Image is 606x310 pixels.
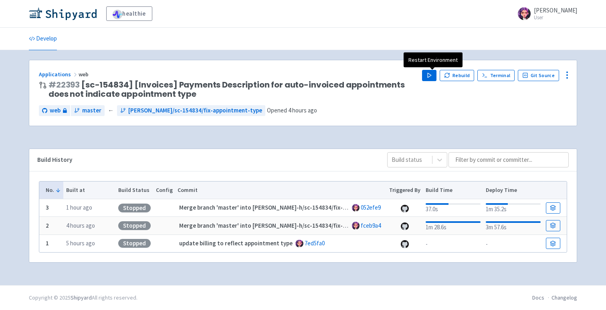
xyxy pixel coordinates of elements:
a: healthie [106,6,152,21]
th: Built at [63,182,115,199]
b: 2 [46,222,49,229]
th: Build Time [423,182,483,199]
div: 3m 57.6s [486,220,541,232]
th: Triggered By [387,182,423,199]
a: 052efe9 [361,204,381,211]
a: Build Details [546,220,560,231]
b: 1 [46,239,49,247]
div: Stopped [118,221,151,230]
div: Copyright © 2025 All rights reserved. [29,294,137,302]
strong: update billing to reflect appointment type [179,239,293,247]
img: Shipyard logo [29,7,97,20]
b: 3 [46,204,49,211]
span: [PERSON_NAME]/sc-154834/fix-appointment-type [128,106,262,115]
button: Rebuild [440,70,474,81]
a: Build Details [546,238,560,249]
a: Develop [29,28,57,50]
div: - [426,238,481,249]
span: web [79,71,90,78]
time: 5 hours ago [66,239,95,247]
button: Play [422,70,436,81]
span: master [82,106,101,115]
span: Opened [267,106,317,114]
span: [PERSON_NAME] [534,6,577,14]
a: Terminal [477,70,515,81]
a: Git Source [518,70,559,81]
a: master [71,105,105,116]
input: Filter by commit or committer... [448,152,569,167]
th: Config [153,182,175,199]
strong: Merge branch 'master' into [PERSON_NAME]-h/sc-154834/fix-appointment-type [179,222,392,229]
th: Commit [175,182,387,199]
a: Changelog [551,294,577,301]
div: - [486,238,541,249]
a: 7ed5fa0 [305,239,325,247]
div: 37.0s [426,202,481,214]
a: Applications [39,71,79,78]
a: Docs [532,294,544,301]
time: 4 hours ago [288,106,317,114]
div: Build History [37,155,374,165]
strong: Merge branch 'master' into [PERSON_NAME]-h/sc-154834/fix-appointment-type [179,204,392,211]
th: Build Status [115,182,153,199]
a: Build Details [546,202,560,214]
div: Stopped [118,204,151,212]
a: [PERSON_NAME]/sc-154834/fix-appointment-type [117,105,265,116]
div: 1m 35.2s [486,202,541,214]
time: 1 hour ago [66,204,92,211]
span: web [50,106,61,115]
a: fceb9a4 [361,222,381,229]
span: [sc-154834] [Invoices] Payments Description for auto-invoiced appointments does not indicate appo... [48,80,416,99]
span: ← [108,106,114,115]
div: 1m 28.6s [426,220,481,232]
small: User [534,15,577,20]
button: No. [46,186,61,194]
th: Deploy Time [483,182,543,199]
time: 4 hours ago [66,222,95,229]
a: Shipyard [71,294,92,301]
a: [PERSON_NAME] User [513,7,577,20]
div: Stopped [118,239,151,248]
a: #22393 [48,79,80,90]
a: web [39,105,70,116]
